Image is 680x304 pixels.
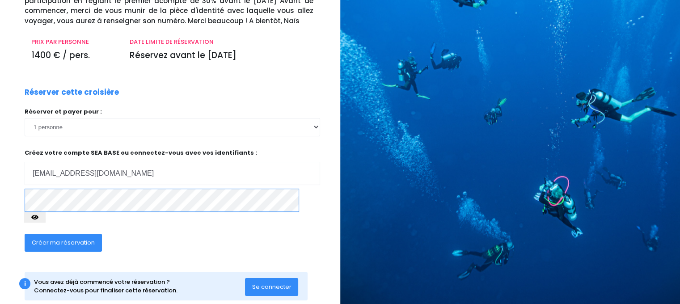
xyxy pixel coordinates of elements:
button: Se connecter [245,278,299,296]
button: Créer ma réservation [25,234,102,252]
span: Créer ma réservation [32,238,95,247]
span: Se connecter [252,283,291,291]
a: Se connecter [245,283,299,290]
div: i [19,278,30,289]
p: Créez votre compte SEA BASE ou connectez-vous avec vos identifiants : [25,148,320,186]
p: Réservez avant le [DATE] [130,49,313,62]
p: PRIX PAR PERSONNE [31,38,116,46]
p: Réserver cette croisière [25,87,119,98]
div: Vous avez déjà commencé votre réservation ? Connectez-vous pour finaliser cette réservation. [34,278,245,295]
input: Adresse email [25,162,320,185]
p: DATE LIMITE DE RÉSERVATION [130,38,313,46]
p: Réserver et payer pour : [25,107,320,116]
p: 1400 € / pers. [31,49,116,62]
